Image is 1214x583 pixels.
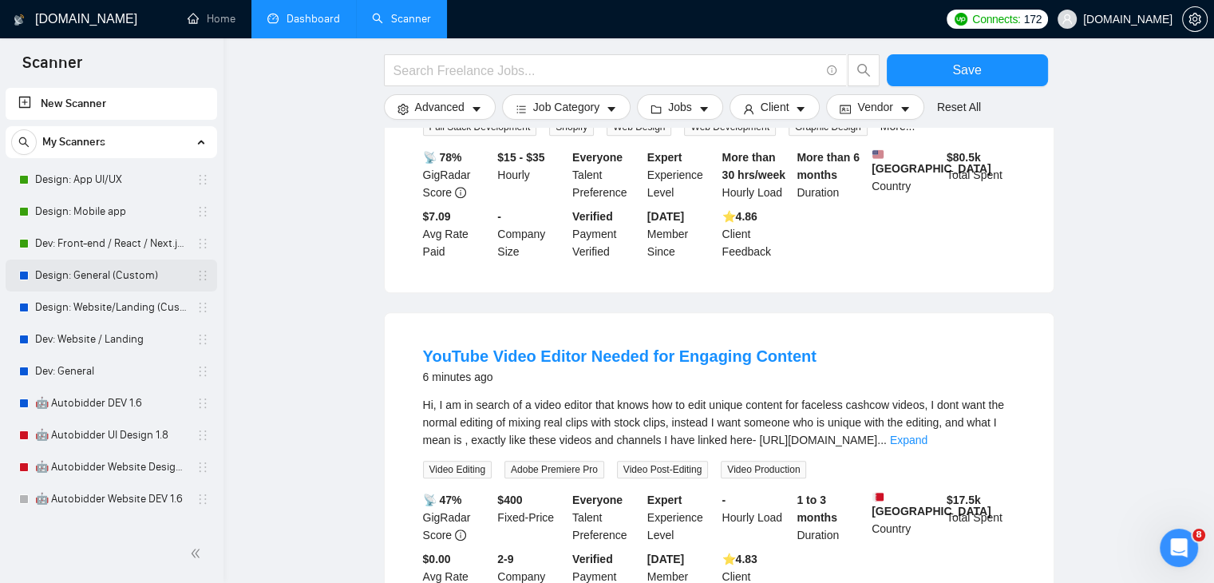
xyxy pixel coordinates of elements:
[868,149,943,201] div: Country
[572,210,613,223] b: Verified
[497,210,501,223] b: -
[730,94,821,120] button: userClientcaret-down
[617,461,709,478] span: Video Post-Editing
[455,529,466,541] span: info-circle
[606,103,617,115] span: caret-down
[647,553,684,565] b: [DATE]
[397,103,409,115] span: setting
[35,355,187,387] a: Dev: General
[644,208,719,260] div: Member Since
[35,291,187,323] a: Design: Website/Landing (Custom)
[35,323,187,355] a: Dev: Website / Landing
[793,491,868,544] div: Duration
[943,149,1018,201] div: Total Spent
[18,88,204,120] a: New Scanner
[857,98,892,116] span: Vendor
[943,491,1018,544] div: Total Spent
[188,12,235,26] a: homeHome
[793,149,868,201] div: Duration
[795,103,806,115] span: caret-down
[190,545,206,561] span: double-left
[494,491,569,544] div: Fixed-Price
[698,103,710,115] span: caret-down
[384,94,496,120] button: settingAdvancedcaret-down
[196,461,209,474] span: holder
[721,461,806,478] span: Video Production
[743,103,754,115] span: user
[196,429,209,442] span: holder
[937,98,981,116] a: Reset All
[35,228,187,260] a: Dev: Front-end / React / Next.js / WebGL / GSAP
[420,208,495,260] div: Avg Rate Paid
[10,51,95,85] span: Scanner
[572,151,623,164] b: Everyone
[35,483,187,515] a: 🤖 Autobidder Website DEV 1.6
[516,103,527,115] span: bars
[196,301,209,314] span: holder
[647,210,684,223] b: [DATE]
[372,12,431,26] a: searchScanner
[415,98,465,116] span: Advanced
[722,151,785,181] b: More than 30 hrs/week
[1160,529,1198,567] iframe: Intercom live chat
[872,491,884,502] img: 🇧🇭
[890,434,927,446] a: Expand
[644,491,719,544] div: Experience Level
[423,553,451,565] b: $0.00
[900,103,911,115] span: caret-down
[423,367,817,387] div: 6 minutes ago
[494,208,569,260] div: Company Size
[719,491,794,544] div: Hourly Load
[572,553,613,565] b: Verified
[423,461,492,478] span: Video Editing
[1182,13,1208,26] a: setting
[872,149,884,160] img: 🇺🇸
[35,419,187,451] a: 🤖 Autobidder UI Design 1.8
[722,494,726,506] b: -
[569,149,644,201] div: Talent Preference
[872,491,991,518] b: [GEOGRAPHIC_DATA]
[35,451,187,483] a: 🤖 Autobidder Website Design 1.8
[650,103,662,115] span: folder
[877,434,887,446] span: ...
[423,210,451,223] b: $7.09
[761,98,789,116] span: Client
[569,491,644,544] div: Talent Preference
[6,88,217,120] li: New Scanner
[1192,529,1205,541] span: 8
[423,396,1015,449] div: Hi, I am in search of a video editor that knows how to edit unique content for faceless cashcow v...
[637,94,723,120] button: folderJobscaret-down
[423,494,462,506] b: 📡 47%
[947,151,981,164] b: $ 80.5k
[35,164,187,196] a: Design: App UI/UX
[196,205,209,218] span: holder
[196,173,209,186] span: holder
[471,103,482,115] span: caret-down
[722,553,757,565] b: ⭐️ 4.83
[827,65,837,76] span: info-circle
[955,13,967,26] img: upwork-logo.png
[797,151,860,181] b: More than 6 months
[267,12,340,26] a: dashboardDashboard
[14,7,25,33] img: logo
[502,94,631,120] button: barsJob Categorycaret-down
[848,54,880,86] button: search
[497,151,544,164] b: $15 - $35
[887,54,1048,86] button: Save
[1182,6,1208,32] button: setting
[42,126,105,158] span: My Scanners
[840,103,851,115] span: idcard
[497,553,513,565] b: 2-9
[494,149,569,201] div: Hourly
[1062,14,1073,25] span: user
[952,60,981,80] span: Save
[868,491,943,544] div: Country
[719,208,794,260] div: Client Feedback
[423,347,817,365] a: YouTube Video Editor Needed for Engaging Content
[196,397,209,410] span: holder
[35,387,187,419] a: 🤖 Autobidder DEV 1.6
[644,149,719,201] div: Experience Level
[719,149,794,201] div: Hourly Load
[196,493,209,506] span: holder
[647,494,682,506] b: Expert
